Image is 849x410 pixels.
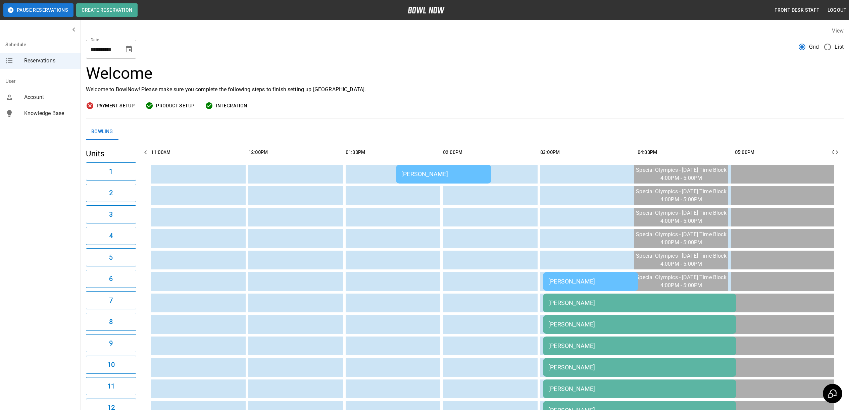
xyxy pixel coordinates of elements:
div: [PERSON_NAME] [548,385,731,392]
button: 9 [86,334,136,352]
div: inventory tabs [86,124,844,140]
button: Pause Reservations [3,3,73,17]
h6: 3 [109,209,113,220]
h6: 6 [109,273,113,284]
h6: 7 [109,295,113,306]
div: [PERSON_NAME] [548,278,633,285]
h5: Units [86,148,136,159]
th: 11:00AM [151,143,246,162]
span: Knowledge Base [24,109,75,117]
span: Integration [216,102,247,110]
button: 10 [86,356,136,374]
th: 03:00PM [540,143,635,162]
button: 2 [86,184,136,202]
h6: 9 [109,338,113,349]
div: [PERSON_NAME] [548,299,731,306]
span: List [835,43,844,51]
button: 8 [86,313,136,331]
button: 7 [86,291,136,309]
div: [PERSON_NAME] [548,342,731,349]
th: 12:00PM [248,143,343,162]
p: Welcome to BowlNow! Please make sure you complete the following steps to finish setting up [GEOGR... [86,86,844,94]
span: Grid [809,43,819,51]
h6: 10 [107,359,115,370]
button: Create Reservation [76,3,138,17]
h6: 4 [109,230,113,241]
span: Payment Setup [97,102,135,110]
h6: 1 [109,166,113,177]
button: Logout [825,4,849,16]
button: 3 [86,205,136,223]
div: [PERSON_NAME] [548,321,731,328]
th: 01:00PM [346,143,440,162]
h6: 11 [107,381,115,392]
img: logo [408,7,445,13]
h6: 5 [109,252,113,263]
div: [PERSON_NAME] [548,364,731,371]
button: Front Desk Staff [772,4,822,16]
button: 1 [86,162,136,181]
button: 5 [86,248,136,266]
button: Choose date, selected date is Oct 12, 2025 [122,43,136,56]
span: Account [24,93,75,101]
span: Product Setup [156,102,194,110]
button: 4 [86,227,136,245]
label: View [832,28,844,34]
div: [PERSON_NAME] [401,170,486,177]
button: 11 [86,377,136,395]
h6: 8 [109,316,113,327]
span: Reservations [24,57,75,65]
h6: 2 [109,188,113,198]
h3: Welcome [86,64,844,83]
button: 6 [86,270,136,288]
button: Bowling [86,124,118,140]
th: 02:00PM [443,143,538,162]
